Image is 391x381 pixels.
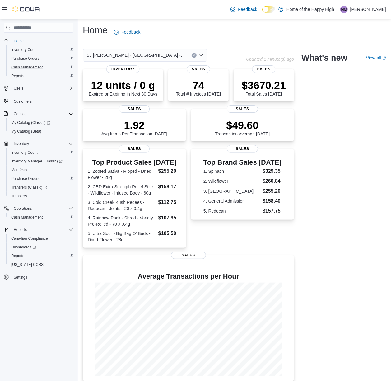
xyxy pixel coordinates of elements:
[6,243,76,252] a: Dashboards
[9,261,73,268] span: Washington CCRS
[301,53,347,63] h2: What's new
[263,207,282,215] dd: $157.75
[9,184,73,191] span: Transfers (Classic)
[11,37,26,45] a: Home
[246,57,294,62] p: Updated 1 minute(s) ago
[9,243,73,251] span: Dashboards
[227,145,258,153] span: Sales
[6,118,76,127] a: My Catalog (Classic)
[106,65,140,73] span: Inventory
[242,79,286,96] div: Total Sales [DATE]
[14,275,27,280] span: Settings
[88,273,289,280] h4: Average Transactions per Hour
[9,46,40,54] a: Inventory Count
[203,159,282,166] h3: Top Brand Sales [DATE]
[203,208,260,214] dt: 5. Redecan
[6,157,76,166] a: Inventory Manager (Classic)
[9,72,27,80] a: Reports
[9,158,65,165] a: Inventory Manager (Classic)
[1,139,76,148] button: Inventory
[11,37,73,45] span: Home
[11,98,34,105] a: Customers
[9,63,73,71] span: Cash Management
[11,150,38,155] span: Inventory Count
[11,140,73,148] span: Inventory
[101,119,167,136] div: Avg Items Per Transaction [DATE]
[9,252,27,260] a: Reports
[6,63,76,72] button: Cash Management
[11,167,27,172] span: Manifests
[6,72,76,80] button: Reports
[9,119,53,126] a: My Catalog (Classic)
[9,175,42,182] a: Purchase Orders
[11,194,27,199] span: Transfers
[88,215,156,227] dt: 4. Rainbow Pack - Shred - Variety Pre-Rolled - 70 x 0.4g
[9,63,45,71] a: Cash Management
[6,192,76,200] button: Transfers
[6,252,76,260] button: Reports
[6,166,76,174] button: Manifests
[238,6,257,12] span: Feedback
[9,72,73,80] span: Reports
[366,55,386,60] a: View allExternal link
[158,230,181,237] dd: $105.50
[9,175,73,182] span: Purchase Orders
[11,176,40,181] span: Purchase Orders
[14,227,27,232] span: Reports
[89,79,157,96] div: Expired or Expiring in Next 30 Days
[11,129,41,134] span: My Catalog (Beta)
[203,178,260,184] dt: 2. Wildflower
[119,145,150,153] span: Sales
[1,36,76,45] button: Home
[88,184,156,196] dt: 2. CBD Extra Strength Relief Stick - Wildflower - Infused Body - 60g
[158,199,181,206] dd: $112.75
[1,225,76,234] button: Reports
[11,226,73,233] span: Reports
[382,56,386,60] svg: External link
[9,128,44,135] a: My Catalog (Beta)
[9,119,73,126] span: My Catalog (Classic)
[14,111,26,116] span: Catalog
[11,97,73,105] span: Customers
[6,183,76,192] a: Transfers (Classic)
[6,213,76,222] button: Cash Management
[263,197,282,205] dd: $158.40
[86,51,185,59] span: St. [PERSON_NAME] - [GEOGRAPHIC_DATA] - Fire & Flower
[11,159,63,164] span: Inventory Manager (Classic)
[9,214,45,221] a: Cash Management
[158,183,181,190] dd: $158.17
[1,84,76,93] button: Users
[198,53,203,58] button: Open list of options
[11,205,35,212] button: Operations
[9,166,30,174] a: Manifests
[11,110,73,118] span: Catalog
[203,198,260,204] dt: 4. General Admission
[4,34,73,298] nav: Complex example
[263,177,282,185] dd: $260.84
[11,273,73,281] span: Settings
[9,192,29,200] a: Transfers
[9,149,73,156] span: Inventory Count
[6,148,76,157] button: Inventory Count
[6,260,76,269] button: [US_STATE] CCRS
[1,110,76,118] button: Catalog
[6,54,76,63] button: Purchase Orders
[9,243,39,251] a: Dashboards
[203,168,260,174] dt: 1. Spinach
[9,158,73,165] span: Inventory Manager (Classic)
[11,73,24,78] span: Reports
[11,253,24,258] span: Reports
[286,6,334,13] p: Home of the Happy High
[171,252,206,259] span: Sales
[192,53,197,58] button: Clear input
[101,119,167,131] p: 1.92
[11,140,31,148] button: Inventory
[9,128,73,135] span: My Catalog (Beta)
[263,167,282,175] dd: $329.35
[350,6,386,13] p: [PERSON_NAME]
[12,6,40,12] img: Cova
[9,214,73,221] span: Cash Management
[228,3,259,16] a: Feedback
[340,6,348,13] div: Mary Mahowich
[337,6,338,13] p: |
